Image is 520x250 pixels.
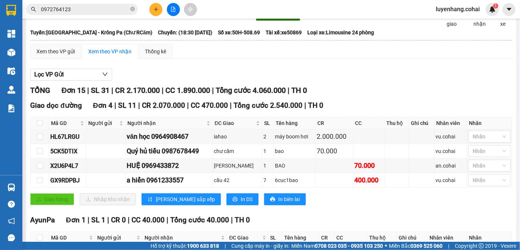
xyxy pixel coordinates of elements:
span: | [87,86,89,95]
span: | [88,216,89,224]
span: SL 31 [91,86,110,95]
span: In biên lai [278,195,300,203]
button: printerIn biên lai [264,193,306,205]
div: a hiển 0961233557 [127,175,211,185]
button: plus [149,3,162,16]
div: 1 [263,147,272,155]
th: CC [334,232,367,244]
span: | [448,242,449,250]
img: warehouse-icon [7,49,15,56]
span: Đơn 15 [61,86,85,95]
div: cầu 42 [214,176,261,184]
span: Mã GD [51,234,88,242]
span: SL 1 [91,216,105,224]
span: aim [188,7,193,12]
div: GX9RDPBJ [50,176,85,185]
td: X2U6P4L7 [49,159,86,173]
span: SL 11 [118,101,136,110]
span: [PERSON_NAME] sắp xếp [156,195,215,203]
div: an.cohai [436,162,466,170]
b: Tuyến: [GEOGRAPHIC_DATA] - Krông Pa (Chư RCăm) [30,29,152,35]
th: CR [316,117,353,129]
div: 70.000 [317,146,352,156]
th: Ghi chú [397,232,428,244]
img: dashboard-icon [7,30,15,38]
span: message [8,234,15,241]
span: copyright [479,243,484,249]
strong: 0369 525 060 [410,243,443,249]
span: Giao dọc đường [30,101,82,110]
span: ⚪️ [385,244,387,247]
button: Lọc VP Gửi [30,69,112,81]
img: warehouse-icon [7,184,15,191]
span: | [288,86,289,95]
span: close-circle [130,7,135,11]
span: file-add [171,7,176,12]
span: Người nhận [127,119,205,127]
div: [PERSON_NAME] [214,162,261,170]
span: luyenhang.cohai [430,4,486,14]
span: plus [153,7,159,12]
input: Tìm tên, số ĐT hoặc mã đơn [41,5,129,13]
span: printer [232,197,238,203]
div: BAO [275,162,314,170]
span: TH 0 [235,216,250,224]
div: 7 [263,176,272,184]
div: Nhãn [469,119,510,127]
button: file-add [167,3,180,16]
span: Mã GD [51,119,79,127]
button: caret-down [502,3,516,16]
div: 5CK5DTIX [50,147,85,156]
span: Chuyến: (18:30 [DATE]) [158,28,212,37]
div: vu.cohai [436,147,466,155]
span: | [231,216,233,224]
span: close-circle [130,6,135,13]
div: 2.000.000 [317,131,352,142]
span: CC 1.890.000 [165,86,210,95]
div: Quý hủ tiếu 0987678449 [127,146,211,156]
div: vu.cohai [436,132,466,141]
span: Cung cấp máy in - giấy in: [231,242,289,250]
span: | [128,216,130,224]
button: aim [184,3,197,16]
strong: 0708 023 035 - 0935 103 250 [315,243,383,249]
span: | [187,101,189,110]
span: printer [270,197,275,203]
span: TỔNG [30,86,50,95]
td: 5CK5DTIX [49,144,86,159]
sup: 1 [493,3,498,9]
span: Tổng cước 4.060.000 [216,86,286,95]
div: văn học 0964908467 [127,131,211,142]
th: Nhân viên [435,117,467,129]
img: warehouse-icon [7,86,15,94]
th: SL [269,232,283,244]
span: | [162,86,164,95]
span: 1 [494,3,497,9]
span: CR 2.170.000 [115,86,160,95]
span: | [230,101,232,110]
span: | [114,101,116,110]
span: In DS [241,195,253,203]
span: CC 470.000 [191,101,228,110]
button: printerIn DS [226,193,259,205]
div: bao [275,147,314,155]
img: icon-new-feature [489,6,496,13]
div: máy boom hơi [275,132,314,141]
div: 70.000 [355,160,383,171]
span: ĐC Giao [229,234,260,242]
span: | [167,216,168,224]
span: Kho nhận [470,12,489,28]
img: solution-icon [7,104,15,112]
span: down [102,71,108,77]
th: CR [319,232,334,244]
span: CR 2.070.000 [142,101,185,110]
th: Thu hộ [367,232,397,244]
span: | [138,101,140,110]
th: Thu hộ [385,117,409,129]
span: Số xe: 50H-508.69 [218,28,260,37]
div: 6cuc1bao [275,176,314,184]
span: Trên xe [497,12,513,28]
th: SL [262,117,274,129]
div: X2U6P4L7 [50,161,85,171]
span: Người nhận [145,234,219,242]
